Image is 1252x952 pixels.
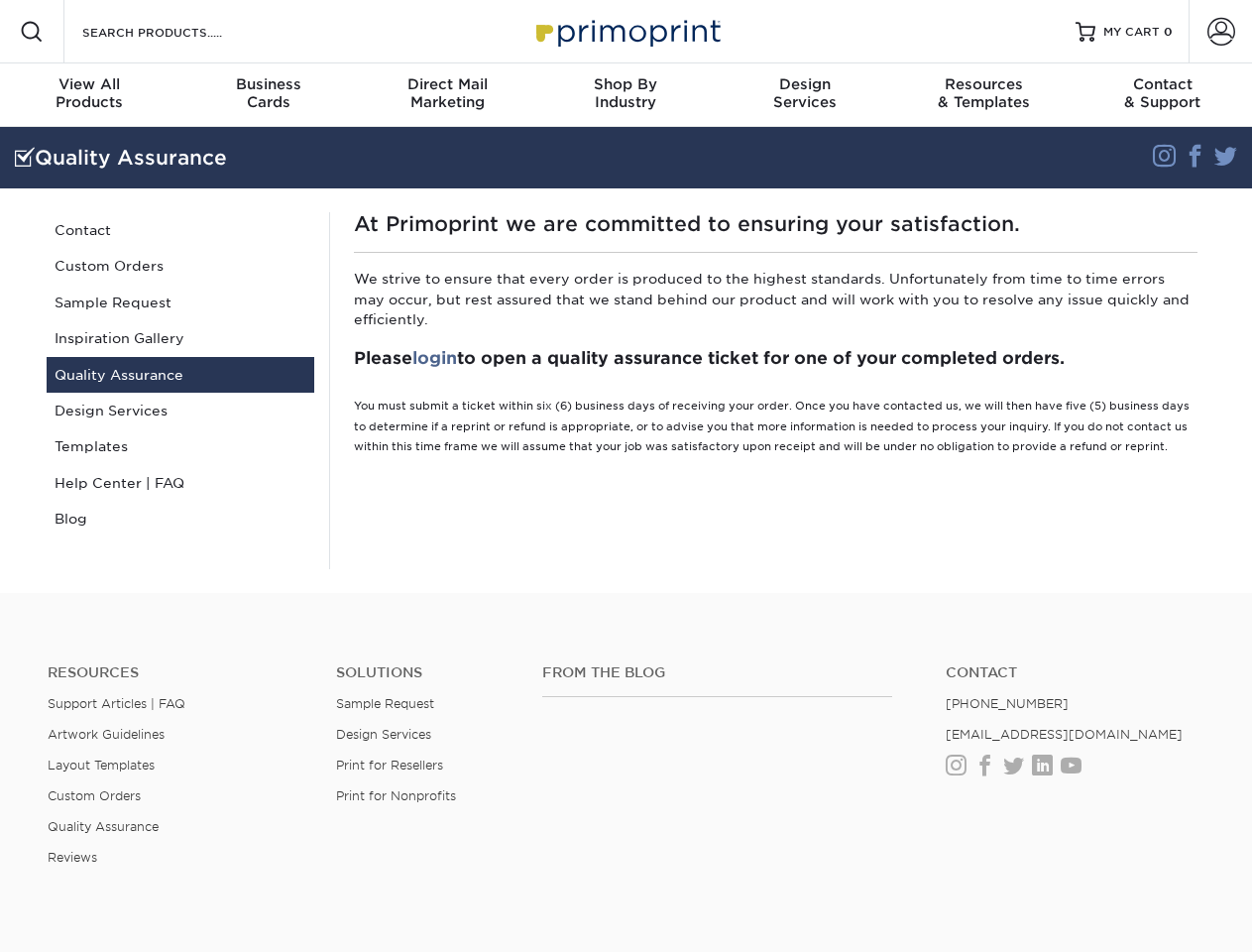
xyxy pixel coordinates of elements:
[716,63,894,127] a: DesignServices
[354,400,1190,453] small: You must submit a ticket within six (6) business days of receiving your order. Once you have cont...
[1103,24,1160,41] span: MY CART
[336,727,431,742] a: Design Services
[47,357,314,393] a: Quality Assurance
[48,819,159,834] a: Quality Assurance
[716,75,894,111] div: Services
[894,75,1073,93] span: Resources
[536,75,715,111] div: Industry
[47,320,314,356] a: Inspiration Gallery
[536,63,715,127] a: Shop ByIndustry
[178,75,357,93] span: Business
[536,75,715,93] span: Shop By
[48,758,155,773] a: Layout Templates
[946,664,1204,681] a: Contact
[1164,25,1173,39] span: 0
[358,63,536,127] a: Direct MailMarketing
[47,501,314,536] a: Blog
[354,348,1065,368] strong: Please to open a quality assurance ticket for one of your completed orders.
[336,696,434,711] a: Sample Request
[354,269,1197,329] p: We strive to ensure that every order is produced to the highest standards. Unfortunately from tim...
[946,696,1069,711] a: [PHONE_NUMBER]
[358,75,536,111] div: Marketing
[1074,75,1252,111] div: & Support
[527,10,726,53] img: Primoprint
[47,212,314,248] a: Contact
[47,285,314,320] a: Sample Request
[412,348,457,368] a: login
[47,393,314,428] a: Design Services
[48,850,97,865] a: Reviews
[716,75,894,93] span: Design
[354,212,1197,236] h1: At Primoprint we are committed to ensuring your satisfaction.
[48,788,141,803] a: Custom Orders
[48,727,165,742] a: Artwork Guidelines
[48,664,306,681] h4: Resources
[336,758,443,773] a: Print for Resellers
[894,63,1073,127] a: Resources& Templates
[178,63,357,127] a: BusinessCards
[336,788,456,803] a: Print for Nonprofits
[80,20,274,44] input: SEARCH PRODUCTS.....
[47,465,314,501] a: Help Center | FAQ
[1074,63,1252,127] a: Contact& Support
[48,696,185,711] a: Support Articles | FAQ
[542,664,892,681] h4: From the Blog
[358,75,536,93] span: Direct Mail
[178,75,357,111] div: Cards
[47,248,314,284] a: Custom Orders
[946,727,1183,742] a: [EMAIL_ADDRESS][DOMAIN_NAME]
[894,75,1073,111] div: & Templates
[47,428,314,464] a: Templates
[1074,75,1252,93] span: Contact
[336,664,512,681] h4: Solutions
